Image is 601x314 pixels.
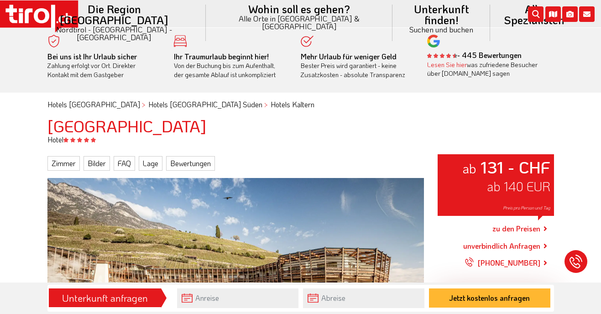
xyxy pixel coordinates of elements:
[481,156,550,178] strong: 131 - CHF
[47,99,140,109] a: Hotels [GEOGRAPHIC_DATA]
[217,15,382,30] small: Alle Orte in [GEOGRAPHIC_DATA] & [GEOGRAPHIC_DATA]
[427,50,522,60] b: - 445 Bewertungen
[465,251,540,274] a: [PHONE_NUMBER]
[487,178,550,194] span: ab 140 EUR
[503,205,550,211] span: Preis pro Person und Tag
[47,52,161,79] div: Zahlung erfolgt vor Ort. Direkter Kontakt mit dem Gastgeber
[492,218,540,241] a: zu den Preisen
[47,117,554,135] h1: [GEOGRAPHIC_DATA]
[403,26,479,33] small: Suchen und buchen
[463,241,540,251] a: unverbindlich Anfragen
[429,288,550,308] button: Jetzt kostenlos anfragen
[148,99,262,109] a: Hotels [GEOGRAPHIC_DATA] Süden
[47,156,80,171] a: Zimmer
[84,156,110,171] a: Bilder
[462,160,476,177] small: ab
[303,288,424,308] input: Abreise
[174,52,269,61] b: Ihr Traumurlaub beginnt hier!
[301,52,397,61] b: Mehr Urlaub für weniger Geld
[562,6,578,22] i: Fotogalerie
[579,6,595,22] i: Kontakt
[114,156,135,171] a: FAQ
[545,6,561,22] i: Karte öffnen
[271,99,314,109] a: Hotels Kaltern
[301,52,414,79] div: Bester Preis wird garantiert - keine Zusatzkosten - absolute Transparenz
[427,60,540,78] div: was zufriedene Besucher über [DOMAIN_NAME] sagen
[427,60,467,69] a: Lesen Sie hier
[139,156,162,171] a: Lage
[177,288,298,308] input: Anreise
[34,26,195,41] small: Nordtirol - [GEOGRAPHIC_DATA] - [GEOGRAPHIC_DATA]
[41,135,561,145] div: Hotel
[166,156,215,171] a: Bewertungen
[52,290,158,306] div: Unterkunft anfragen
[47,52,137,61] b: Bei uns ist Ihr Urlaub sicher
[174,52,287,79] div: Von der Buchung bis zum Aufenthalt, der gesamte Ablauf ist unkompliziert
